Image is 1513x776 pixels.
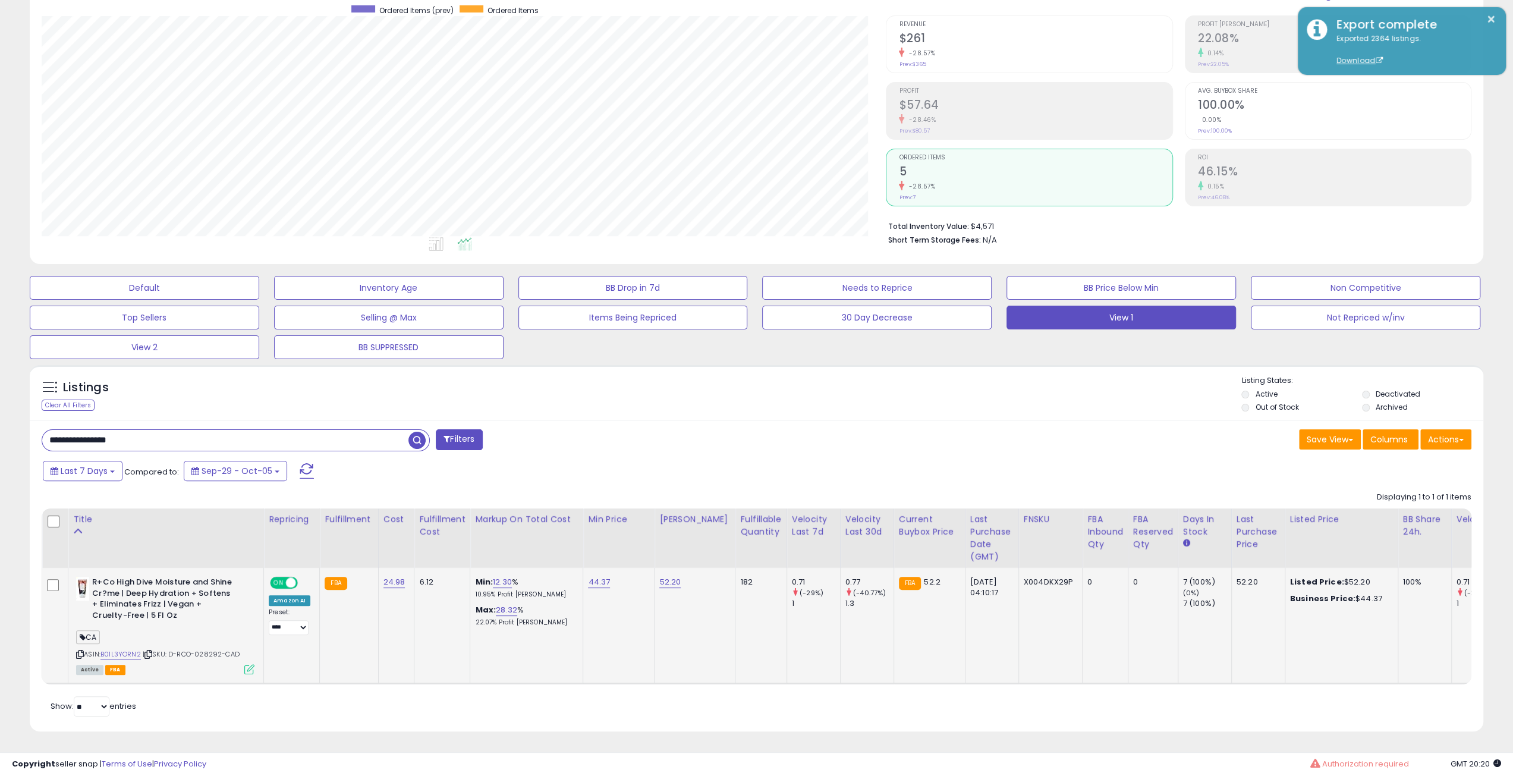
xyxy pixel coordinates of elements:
[475,577,574,599] div: %
[1183,598,1231,609] div: 7 (100%)
[419,513,465,538] div: Fulfillment Cost
[1237,513,1280,551] div: Last Purchase Price
[1024,513,1078,526] div: FNSKU
[740,577,777,588] div: 182
[61,465,108,477] span: Last 7 Days
[1237,577,1276,588] div: 52.20
[588,576,610,588] a: 44.37
[42,400,95,411] div: Clear All Filters
[1370,433,1408,445] span: Columns
[659,576,681,588] a: 52.20
[792,513,835,538] div: Velocity Last 7d
[904,182,935,191] small: -28.57%
[76,665,103,675] span: All listings currently available for purchase on Amazon
[1464,588,1488,598] small: (-29%)
[1255,402,1298,412] label: Out of Stock
[475,618,574,627] p: 22.07% Profit [PERSON_NAME]
[1198,61,1229,68] small: Prev: 22.05%
[1290,593,1389,604] div: $44.37
[12,758,55,769] strong: Copyright
[92,577,237,624] b: R+Co High Dive Moisture and Shine Cr?me | Deep Hydration + Softens + Eliminates Frizz | Vegan + C...
[1403,577,1442,588] div: 100%
[970,513,1014,563] div: Last Purchase Date (GMT)
[1363,429,1418,450] button: Columns
[1420,429,1471,450] button: Actions
[1006,306,1236,329] button: View 1
[76,577,254,673] div: ASIN:
[888,221,968,231] b: Total Inventory Value:
[1457,598,1505,609] div: 1
[904,115,936,124] small: -28.46%
[475,604,496,615] b: Max:
[383,513,410,526] div: Cost
[899,165,1172,181] h2: 5
[845,513,889,538] div: Velocity Last 30d
[63,379,109,396] h5: Listings
[1299,429,1361,450] button: Save View
[1457,513,1500,526] div: Velocity
[888,235,980,245] b: Short Term Storage Fees:
[1328,33,1497,67] div: Exported 2364 listings.
[383,576,405,588] a: 24.98
[1183,588,1200,598] small: (0%)
[904,49,935,58] small: -28.57%
[1006,276,1236,300] button: BB Price Below Min
[12,759,206,770] div: seller snap | |
[43,461,122,481] button: Last 7 Days
[1198,194,1229,201] small: Prev: 46.08%
[184,461,287,481] button: Sep-29 - Oct-05
[419,577,461,588] div: 6.12
[1290,577,1389,588] div: $52.20
[269,513,314,526] div: Repricing
[924,576,940,588] span: 52.2
[1183,538,1190,549] small: Days In Stock.
[269,608,310,635] div: Preset:
[888,218,1462,233] li: $4,571
[588,513,649,526] div: Min Price
[269,595,310,606] div: Amazon AI
[899,98,1172,114] h2: $57.64
[899,32,1172,48] h2: $261
[325,513,373,526] div: Fulfillment
[271,578,286,588] span: ON
[899,21,1172,28] span: Revenue
[1198,21,1471,28] span: Profit [PERSON_NAME]
[1336,55,1383,65] a: Download
[1451,758,1501,769] span: 2025-10-13 20:20 GMT
[1457,577,1505,588] div: 0.71
[1133,513,1173,551] div: FBA Reserved Qty
[30,276,259,300] button: Default
[274,335,504,359] button: BB SUPPRESSED
[659,513,730,526] div: [PERSON_NAME]
[1198,32,1471,48] h2: 22.08%
[518,306,748,329] button: Items Being Repriced
[76,577,89,601] img: 31PLfRT9FhL._SL40_.jpg
[475,576,493,588] b: Min:
[1376,389,1420,399] label: Deactivated
[762,276,992,300] button: Needs to Reprice
[1198,127,1232,134] small: Prev: 100.00%
[1198,155,1471,161] span: ROI
[1133,577,1169,588] div: 0
[1024,577,1074,588] div: X004DKX29P
[102,758,152,769] a: Terms of Use
[982,234,996,246] span: N/A
[1403,513,1446,538] div: BB Share 24h.
[143,649,240,659] span: | SKU: D-RCO-028292-CAD
[792,577,840,588] div: 0.71
[899,127,929,134] small: Prev: $80.57
[845,577,894,588] div: 0.77
[1198,115,1222,124] small: 0.00%
[899,577,921,590] small: FBA
[899,513,960,538] div: Current Buybox Price
[1328,16,1497,33] div: Export complete
[493,576,512,588] a: 12.30
[762,306,992,329] button: 30 Day Decrease
[1486,12,1496,27] button: ×
[154,758,206,769] a: Privacy Policy
[51,700,136,712] span: Show: entries
[1183,577,1231,588] div: 7 (100%)
[30,335,259,359] button: View 2
[73,513,259,526] div: Title
[899,88,1172,95] span: Profit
